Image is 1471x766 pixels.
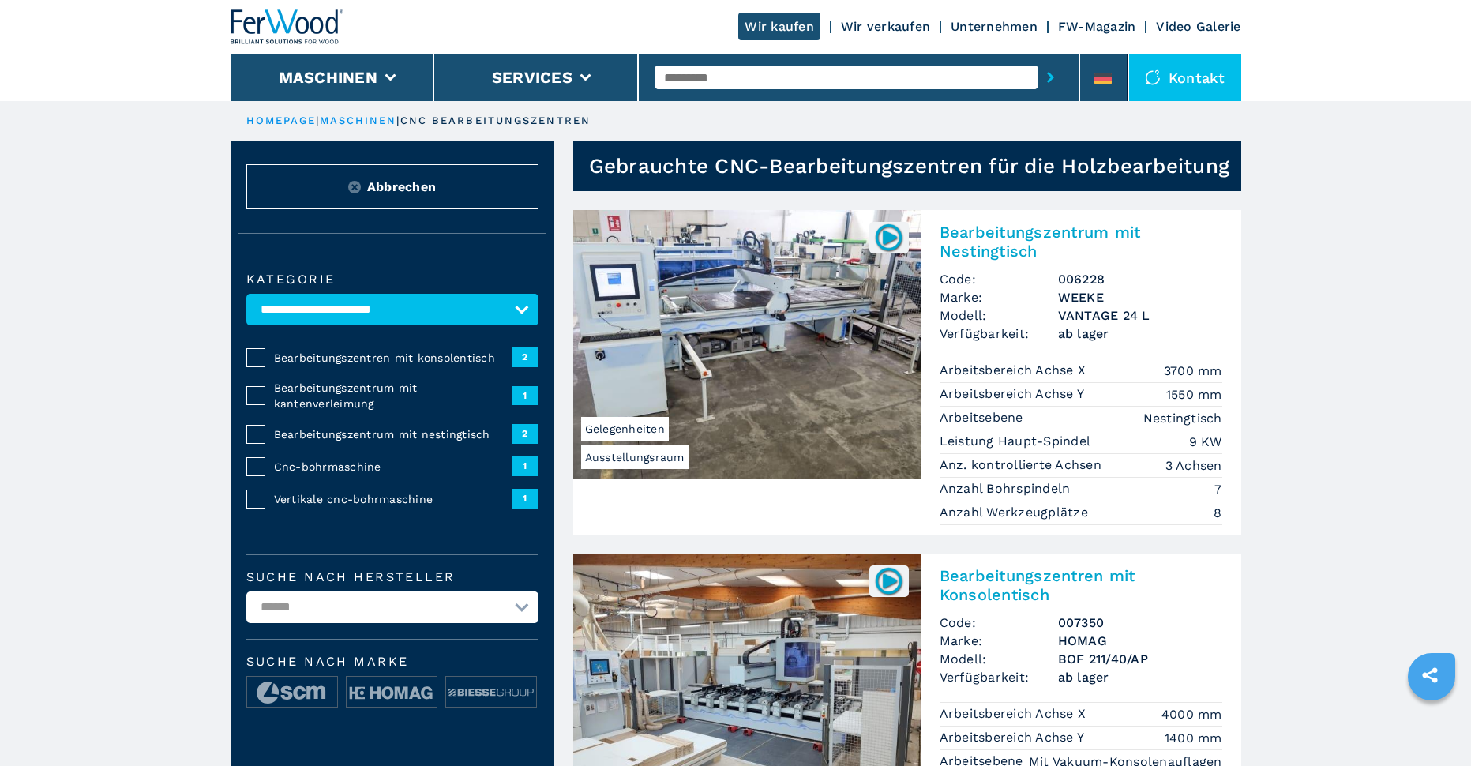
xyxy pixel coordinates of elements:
[1058,668,1222,686] span: ab lager
[940,306,1058,325] span: Modell:
[274,459,512,475] span: Cnc-bohrmaschine
[1161,705,1222,723] em: 4000 mm
[274,426,512,442] span: Bearbeitungszentrum mit nestingtisch
[841,19,930,34] a: Wir verkaufen
[573,210,921,479] img: Bearbeitungszentrum mit Nestingtisch WEEKE VANTAGE 24 L
[1058,632,1222,650] h3: HOMAG
[940,385,1089,403] p: Arbeitsbereich Achse Y
[246,273,538,286] label: Kategorie
[512,424,538,443] span: 2
[940,729,1089,746] p: Arbeitsbereich Achse Y
[1145,69,1161,85] img: Kontakt
[940,325,1058,343] span: Verfügbarkeit:
[940,433,1095,450] p: Leistung Haupt-Spindel
[1214,480,1221,498] em: 7
[347,677,437,708] img: image
[951,19,1038,34] a: Unternehmen
[1189,433,1222,451] em: 9 KW
[589,153,1230,178] h1: Gebrauchte CNC-Bearbeitungszentren für die Holzbearbeitung
[1058,19,1136,34] a: FW-Magazin
[873,565,904,596] img: 007350
[873,222,904,253] img: 006228
[274,350,512,366] span: Bearbeitungszentren mit konsolentisch
[1214,504,1221,522] em: 8
[247,677,337,708] img: image
[940,270,1058,288] span: Code:
[279,68,377,87] button: Maschinen
[940,566,1222,604] h2: Bearbeitungszentren mit Konsolentisch
[1410,655,1450,695] a: sharethis
[274,380,512,411] span: Bearbeitungszentrum mit kantenverleimung
[512,489,538,508] span: 1
[940,504,1093,521] p: Anzahl Werkzeugplätze
[1129,54,1241,101] div: Kontakt
[1058,325,1222,343] span: ab lager
[1058,270,1222,288] h3: 006228
[1156,19,1240,34] a: Video Galerie
[940,223,1222,261] h2: Bearbeitungszentrum mit Nestingtisch
[573,210,1241,535] a: Bearbeitungszentrum mit Nestingtisch WEEKE VANTAGE 24 LAusstellungsraumGelegenheiten006228Bearbei...
[581,445,689,469] span: Ausstellungsraum
[231,9,344,44] img: Ferwood
[940,480,1075,498] p: Anzahl Bohrspindeln
[940,409,1027,426] p: Arbeitsebene
[348,181,361,193] img: Reset
[367,178,436,196] span: Abbrechen
[1404,695,1459,754] iframe: Chat
[1165,456,1222,475] em: 3 Achsen
[940,668,1058,686] span: Verfügbarkeit:
[512,347,538,366] span: 2
[940,614,1058,632] span: Code:
[512,386,538,405] span: 1
[1166,385,1222,404] em: 1550 mm
[1058,288,1222,306] h3: WEEKE
[1038,59,1063,96] button: submit-button
[246,655,538,668] span: Suche nach Marke
[274,491,512,507] span: Vertikale cnc-bohrmaschine
[940,288,1058,306] span: Marke:
[400,114,591,128] p: cnc bearbeitungszentren
[940,650,1058,668] span: Modell:
[940,632,1058,650] span: Marke:
[1164,362,1222,380] em: 3700 mm
[246,115,317,126] a: HOMEPAGE
[396,115,400,126] span: |
[446,677,536,708] img: image
[1165,729,1222,747] em: 1400 mm
[1143,409,1222,427] em: Nestingtisch
[246,164,538,209] button: ResetAbbrechen
[246,571,538,584] label: Suche nach Hersteller
[316,115,319,126] span: |
[320,115,397,126] a: maschinen
[492,68,572,87] button: Services
[581,417,669,441] span: Gelegenheiten
[940,362,1090,379] p: Arbeitsbereich Achse X
[738,13,820,40] a: Wir kaufen
[512,456,538,475] span: 1
[1058,614,1222,632] h3: 007350
[940,456,1106,474] p: Anz. kontrollierte Achsen
[1058,650,1222,668] h3: BOF 211/40/AP
[1058,306,1222,325] h3: VANTAGE 24 L
[940,705,1090,723] p: Arbeitsbereich Achse X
